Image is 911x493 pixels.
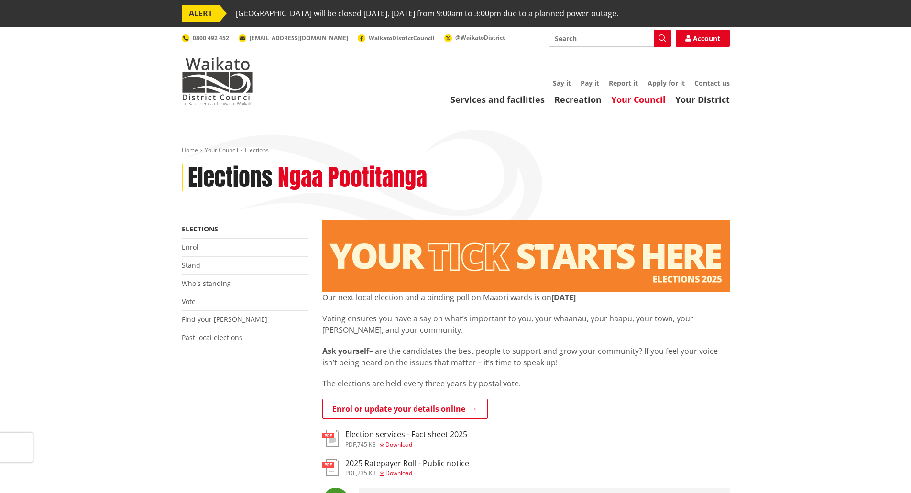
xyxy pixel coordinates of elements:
[549,30,671,47] input: Search input
[385,469,412,477] span: Download
[554,94,602,105] a: Recreation
[345,440,356,449] span: pdf
[611,94,666,105] a: Your Council
[322,378,730,389] p: The elections are held every three years by postal vote.
[322,345,730,368] p: – are the candidates the best people to support and grow your community? If you feel your voice i...
[322,459,339,476] img: document-pdf.svg
[345,442,467,448] div: ,
[345,469,356,477] span: pdf
[182,57,253,105] img: Waikato District Council - Te Kaunihera aa Takiwaa o Waikato
[193,34,229,42] span: 0800 492 452
[357,469,376,477] span: 235 KB
[182,242,198,252] a: Enrol
[182,315,267,324] a: Find your [PERSON_NAME]
[385,440,412,449] span: Download
[609,78,638,88] a: Report it
[322,220,730,292] img: Elections - Website banner
[182,5,220,22] span: ALERT
[345,459,469,468] h3: 2025 Ratepayer Roll - Public notice
[551,292,576,303] strong: [DATE]
[182,146,198,154] a: Home
[245,146,269,154] span: Elections
[648,78,685,88] a: Apply for it
[239,34,348,42] a: [EMAIL_ADDRESS][DOMAIN_NAME]
[322,292,730,303] p: Our next local election and a binding poll on Maaori wards is on
[188,164,273,192] h1: Elections
[278,164,427,192] h2: Ngaa Pootitanga
[322,399,488,419] a: Enrol or update your details online
[694,78,730,88] a: Contact us
[455,33,505,42] span: @WaikatoDistrict
[358,34,435,42] a: WaikatoDistrictCouncil
[236,5,618,22] span: [GEOGRAPHIC_DATA] will be closed [DATE], [DATE] from 9:00am to 3:00pm due to a planned power outage.
[369,34,435,42] span: WaikatoDistrictCouncil
[675,94,730,105] a: Your District
[322,430,339,447] img: document-pdf.svg
[182,261,200,270] a: Stand
[345,471,469,476] div: ,
[182,224,218,233] a: Elections
[322,313,730,336] p: Voting ensures you have a say on what’s important to you, your whaanau, your haapu, your town, yo...
[182,34,229,42] a: 0800 492 452
[322,346,369,356] strong: Ask yourself
[182,279,231,288] a: Who's standing
[450,94,545,105] a: Services and facilities
[581,78,599,88] a: Pay it
[357,440,376,449] span: 745 KB
[553,78,571,88] a: Say it
[250,34,348,42] span: [EMAIL_ADDRESS][DOMAIN_NAME]
[444,33,505,42] a: @WaikatoDistrict
[182,146,730,154] nav: breadcrumb
[676,30,730,47] a: Account
[182,333,242,342] a: Past local elections
[205,146,238,154] a: Your Council
[322,430,467,447] a: Election services - Fact sheet 2025 pdf,745 KB Download
[182,297,196,306] a: Vote
[322,459,469,476] a: 2025 Ratepayer Roll - Public notice pdf,235 KB Download
[345,430,467,439] h3: Election services - Fact sheet 2025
